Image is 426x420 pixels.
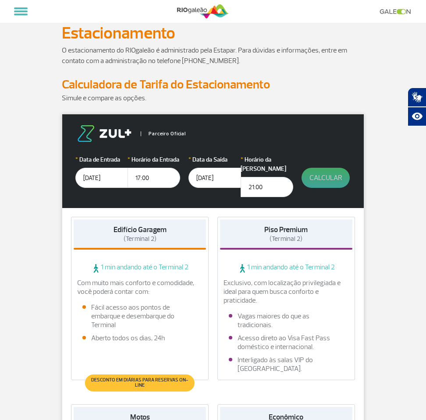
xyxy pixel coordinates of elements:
li: Interligado às salas VIP do [GEOGRAPHIC_DATA]. [229,356,344,373]
h2: Calculadora de Tarifa do Estacionamento [62,77,364,93]
p: Com muito mais conforto e comodidade, você poderá contar com: [77,279,202,296]
p: Simule e compare as opções. [62,93,364,103]
div: Plugin de acessibilidade da Hand Talk. [408,88,426,126]
li: Fácil acesso aos pontos de embarque e desembarque do Terminal [82,303,197,329]
input: hh:mm [241,177,293,197]
input: hh:mm [128,168,180,188]
input: dd/mm/aaaa [188,168,241,188]
span: Parceiro Oficial [141,131,186,136]
p: O estacionamento do RIOgaleão é administrado pela Estapar. Para dúvidas e informações, entre em c... [62,45,364,66]
label: Data da Saída [188,155,241,164]
span: Desconto em diárias para reservas on-line [89,378,190,388]
li: Aberto todos os dias, 24h [82,334,197,342]
span: (Terminal 2) [124,235,156,243]
span: (Terminal 2) [270,235,302,243]
span: 1 min andando até o Terminal 2 [74,263,206,273]
label: Data de Entrada [75,155,128,164]
label: Horário da [PERSON_NAME] [241,155,293,173]
img: logo-zul.png [75,125,133,142]
li: Acesso direto ao Visa Fast Pass doméstico e internacional. [229,334,344,351]
li: Vagas maiores do que as tradicionais. [229,312,344,329]
button: Calcular [302,168,350,188]
p: Exclusivo, com localização privilegiada e ideal para quem busca conforto e praticidade. [224,279,349,305]
label: Horário da Entrada [128,155,180,164]
button: Abrir tradutor de língua de sinais. [408,88,426,107]
strong: Piso Premium [264,225,308,234]
button: Abrir recursos assistivos. [408,107,426,126]
input: dd/mm/aaaa [75,168,128,188]
span: 1 min andando até o Terminal 2 [220,263,352,273]
h1: Estacionamento [62,26,364,41]
strong: Edifício Garagem [114,225,167,234]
